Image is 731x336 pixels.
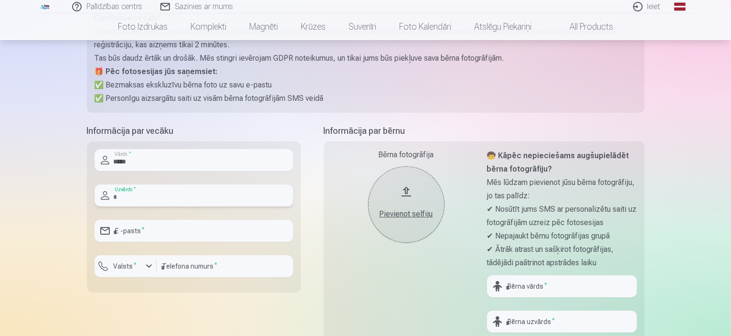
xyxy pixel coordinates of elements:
label: Valsts [110,261,141,271]
a: Atslēgu piekariņi [463,13,543,40]
p: Mēs lūdzam pievienot jūsu bērna fotogrāfiju, jo tas palīdz: [487,176,637,203]
div: Bērna fotogrāfija [331,149,481,161]
a: Krūzes [289,13,337,40]
button: Pievienot selfiju [368,166,445,243]
img: /fa1 [40,4,51,10]
h5: Informācija par vecāku [87,124,301,138]
button: Valsts* [95,255,157,277]
a: Foto kalendāri [388,13,463,40]
a: Foto izdrukas [106,13,179,40]
p: ✔ Nosūtīt jums SMS ar personalizētu saiti uz fotogrāfijām uzreiz pēc fotosesijas [487,203,637,229]
strong: 🧒 Kāpēc nepieciešams augšupielādēt bērna fotogrāfiju? [487,151,629,173]
a: Magnēti [238,13,289,40]
p: ✔ Nepajaukt bērnu fotogrāfijas grupā [487,229,637,243]
div: Pievienot selfiju [378,208,435,220]
h5: Informācija par bērnu [324,124,645,138]
p: Tas būs daudz ērtāk un drošāk. Mēs stingri ievērojam GDPR noteikumus, un tikai jums būs piekļuve ... [95,52,637,65]
a: All products [543,13,625,40]
a: Komplekti [179,13,238,40]
p: ✔ Ātrāk atrast un sašķirot fotogrāfijas, tādējādi paātrinot apstrādes laiku [487,243,637,270]
p: ✅ Bezmaksas ekskluzīvu bērna foto uz savu e-pastu [95,78,637,92]
a: Suvenīri [337,13,388,40]
p: ✅ Personīgu aizsargātu saiti uz visām bērna fotogrāfijām SMS veidā [95,92,637,105]
strong: 🎁 Pēc fotosesijas jūs saņemsiet: [95,67,218,76]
